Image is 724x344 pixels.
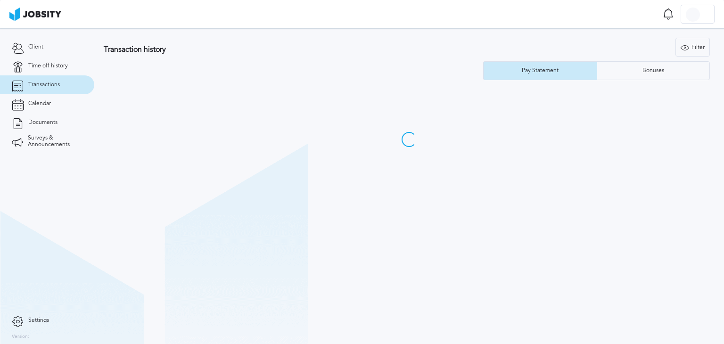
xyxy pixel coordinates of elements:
[28,119,58,126] span: Documents
[9,8,61,21] img: ab4bad089aa723f57921c736e9817d99.png
[28,63,68,69] span: Time off history
[28,135,82,148] span: Surveys & Announcements
[638,67,669,74] div: Bonuses
[28,44,43,50] span: Client
[483,61,597,80] button: Pay Statement
[517,67,563,74] div: Pay Statement
[28,317,49,324] span: Settings
[12,334,29,340] label: Version:
[104,45,435,54] h3: Transaction history
[28,100,51,107] span: Calendar
[28,82,60,88] span: Transactions
[675,38,710,57] button: Filter
[597,61,710,80] button: Bonuses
